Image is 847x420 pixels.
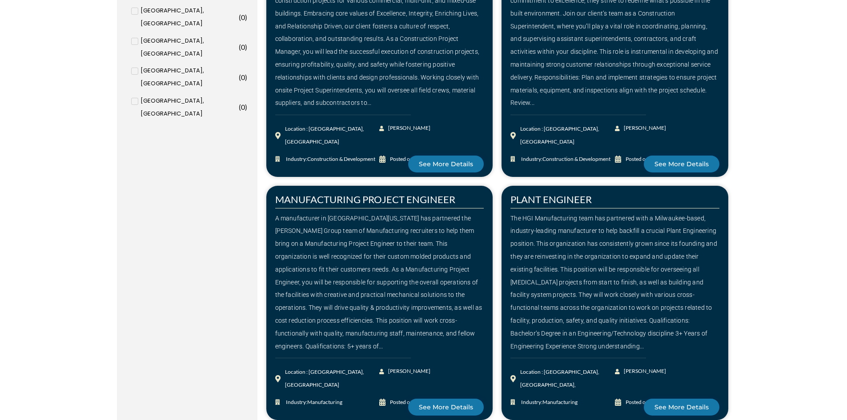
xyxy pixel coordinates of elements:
[615,365,667,378] a: [PERSON_NAME]
[241,13,245,21] span: 0
[510,212,719,353] div: The HGI Manufacturing team has partnered with a Milwaukee-based, industry-leading manufacturer to...
[275,193,455,205] a: MANUFACTURING PROJECT ENGINEER
[654,404,709,410] span: See More Details
[419,161,473,167] span: See More Details
[386,122,430,135] span: [PERSON_NAME]
[510,193,592,205] a: PLANT ENGINEER
[239,13,241,21] span: (
[140,95,237,120] span: [GEOGRAPHIC_DATA], [GEOGRAPHIC_DATA]
[239,103,241,111] span: (
[239,43,241,51] span: (
[140,64,237,90] span: [GEOGRAPHIC_DATA], [GEOGRAPHIC_DATA]
[386,365,430,378] span: [PERSON_NAME]
[241,43,245,51] span: 0
[245,43,247,51] span: )
[285,123,380,148] div: Location : [GEOGRAPHIC_DATA], [GEOGRAPHIC_DATA]
[654,161,709,167] span: See More Details
[241,73,245,81] span: 0
[408,399,484,416] a: See More Details
[408,156,484,172] a: See More Details
[379,365,431,378] a: [PERSON_NAME]
[140,4,237,30] span: [GEOGRAPHIC_DATA], [GEOGRAPHIC_DATA]
[275,212,484,353] div: A manufacturer in [GEOGRAPHIC_DATA][US_STATE] has partnered the [PERSON_NAME] Group team of Manuf...
[644,156,719,172] a: See More Details
[239,73,241,81] span: (
[622,365,666,378] span: [PERSON_NAME]
[245,73,247,81] span: )
[622,122,666,135] span: [PERSON_NAME]
[140,35,237,60] span: [GEOGRAPHIC_DATA], [GEOGRAPHIC_DATA]
[520,366,615,392] div: Location : [GEOGRAPHIC_DATA], [GEOGRAPHIC_DATA],
[241,103,245,111] span: 0
[379,122,431,135] a: [PERSON_NAME]
[615,122,667,135] a: [PERSON_NAME]
[419,404,473,410] span: See More Details
[285,366,380,392] div: Location : [GEOGRAPHIC_DATA], [GEOGRAPHIC_DATA]
[644,399,719,416] a: See More Details
[245,103,247,111] span: )
[520,123,615,148] div: Location : [GEOGRAPHIC_DATA], [GEOGRAPHIC_DATA]
[245,13,247,21] span: )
